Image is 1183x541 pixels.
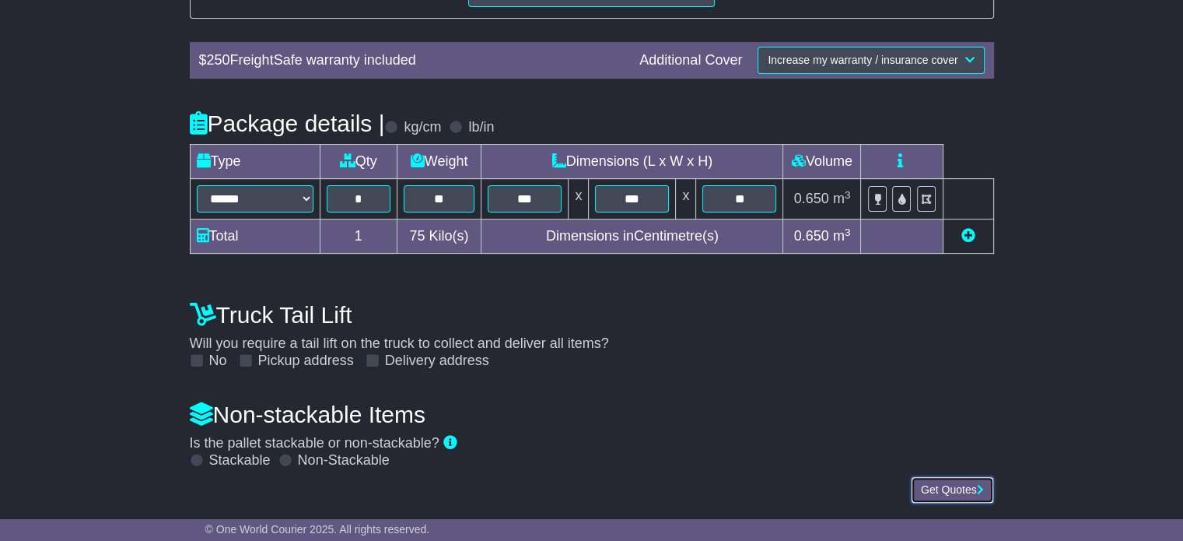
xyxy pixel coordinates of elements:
h4: Non-stackable Items [190,402,994,427]
td: x [676,179,696,220]
td: x [569,179,589,220]
sup: 3 [845,189,851,201]
label: Stackable [209,452,271,469]
td: Type [190,145,320,179]
td: 1 [320,220,397,254]
div: $ FreightSafe warranty included [191,52,632,69]
td: Total [190,220,320,254]
a: Add new item [961,228,975,244]
span: m [833,228,851,244]
td: Qty [320,145,397,179]
td: Dimensions (L x W x H) [481,145,783,179]
span: Increase my warranty / insurance cover [768,54,957,66]
span: © One World Courier 2025. All rights reserved. [205,523,430,536]
label: Non-Stackable [298,452,390,469]
button: Get Quotes [911,476,994,504]
span: 0.650 [794,191,829,206]
td: Kilo(s) [397,220,481,254]
span: m [833,191,851,206]
h4: Truck Tail Lift [190,302,994,328]
td: Volume [783,145,861,179]
div: Additional Cover [632,52,750,69]
div: Will you require a tail lift on the truck to collect and deliver all items? [182,293,1002,370]
button: Increase my warranty / insurance cover [758,47,984,74]
label: kg/cm [404,119,441,136]
label: lb/in [468,119,494,136]
span: 75 [409,228,425,244]
span: 250 [207,52,230,68]
td: Weight [397,145,481,179]
label: Pickup address [258,353,354,370]
sup: 3 [845,227,851,238]
span: Is the pallet stackable or non-stackable? [190,435,439,451]
label: No [209,353,227,370]
span: 0.650 [794,228,829,244]
label: Delivery address [385,353,489,370]
td: Dimensions in Centimetre(s) [481,220,783,254]
h4: Package details | [190,111,385,136]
